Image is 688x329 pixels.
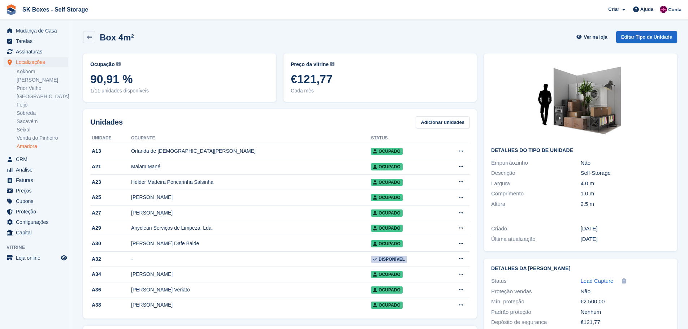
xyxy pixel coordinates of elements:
span: Criar [608,6,619,13]
div: €121,77 [581,318,670,326]
div: Mín. proteção [491,298,580,306]
div: Não [581,159,670,167]
span: 1/11 unidades disponíveis [90,87,269,95]
span: Configurações [16,217,59,227]
div: A36 [90,286,131,294]
div: Altura [491,200,580,208]
a: Lead Capture [581,277,614,285]
img: 40-sqft-unit.jpg [527,61,635,142]
span: Ocupado [371,286,402,294]
a: menu [4,196,68,206]
div: Nenhum [581,308,670,316]
div: [PERSON_NAME] [131,270,371,278]
span: Ocupado [371,179,402,186]
a: Venda do Pinheiro [17,135,68,142]
a: menu [4,207,68,217]
div: Orlanda de [DEMOGRAPHIC_DATA][PERSON_NAME] [131,147,371,155]
a: [GEOGRAPHIC_DATA] [17,93,68,100]
a: Editar Tipo de Unidade [616,31,677,43]
div: [DATE] [581,225,670,233]
a: menu [4,36,68,46]
span: CRM [16,154,59,164]
a: menu [4,165,68,175]
a: menu [4,186,68,196]
a: Sobreda [17,110,68,117]
div: €2.500,00 [581,298,670,306]
span: 90,91 % [90,73,269,86]
span: Preços [16,186,59,196]
a: menu [4,175,68,185]
div: A34 [90,270,131,278]
a: menu [4,217,68,227]
th: Status [371,133,440,144]
a: SK Boxes - Self Storage [20,4,91,16]
a: Prior Velho [17,85,68,92]
h2: Detalhes da [PERSON_NAME] [491,266,670,272]
div: Descrição [491,169,580,177]
span: Cupons [16,196,59,206]
span: Loja online [16,253,59,263]
div: A32 [90,255,131,263]
div: [PERSON_NAME] Veriato [131,286,371,294]
td: - [131,251,371,267]
span: Conta [668,6,681,13]
img: Joana Alegria [660,6,667,13]
a: Seixal [17,126,68,133]
div: Hélder Madeira Pencarinha Salsinha [131,178,371,186]
div: Anyclean Serviços de Limpeza, Lda. [131,224,371,232]
div: A21 [90,163,131,170]
span: Ajuda [640,6,653,13]
span: Proteção [16,207,59,217]
a: menu [4,154,68,164]
img: icon-info-grey-7440780725fd019a000dd9b08b2336e03edf1995a4989e88bcd33f0948082b44.svg [330,62,334,66]
span: Ver na loja [584,34,607,41]
div: [PERSON_NAME] [131,209,371,217]
h2: Box 4m² [100,33,134,42]
span: Ocupado [371,271,402,278]
a: Sacavém [17,118,68,125]
div: Última atualização [491,235,580,243]
span: €121,77 [291,73,470,86]
span: Ocupado [371,209,402,217]
span: Ocupado [371,225,402,232]
div: Não [581,287,670,296]
a: Ver na loja [575,31,610,43]
img: icon-info-grey-7440780725fd019a000dd9b08b2336e03edf1995a4989e88bcd33f0948082b44.svg [116,62,121,66]
div: Status [491,277,580,285]
a: menu [4,57,68,67]
a: [PERSON_NAME] [17,77,68,83]
div: A13 [90,147,131,155]
div: Empurrãozinho [491,159,580,167]
span: Cada mês [291,87,470,95]
a: Feijó [17,101,68,108]
div: Proteção vendas [491,287,580,296]
span: Ocupação [90,61,115,68]
div: Criado [491,225,580,233]
span: Faturas [16,175,59,185]
div: [PERSON_NAME] [131,301,371,309]
div: [PERSON_NAME] Dafe Balde [131,240,371,247]
div: A23 [90,178,131,186]
span: Ocupado [371,194,402,201]
div: Padrão proteção [491,308,580,316]
div: Malam Mané [131,163,371,170]
a: Loja de pré-visualização [60,254,68,262]
a: menu [4,47,68,57]
a: Kokoom [17,68,68,75]
div: Comprimento [491,190,580,198]
div: 4.0 m [581,179,670,188]
span: Assinaturas [16,47,59,57]
span: Preço da vitrine [291,61,329,68]
img: stora-icon-8386f47178a22dfd0bd8f6a31ec36ba5ce8667c1dd55bd0f319d3a0aa187defe.svg [6,4,17,15]
span: Vitrine [7,244,72,251]
span: Ocupado [371,148,402,155]
span: Disponível [371,256,407,263]
div: A38 [90,301,131,309]
span: Ocupado [371,163,402,170]
a: Amadora [17,143,68,150]
th: Ocupante [131,133,371,144]
h2: Detalhes do tipo de unidade [491,148,670,153]
span: Ocupado [371,302,402,309]
span: Ocupado [371,240,402,247]
th: Unidade [90,133,131,144]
